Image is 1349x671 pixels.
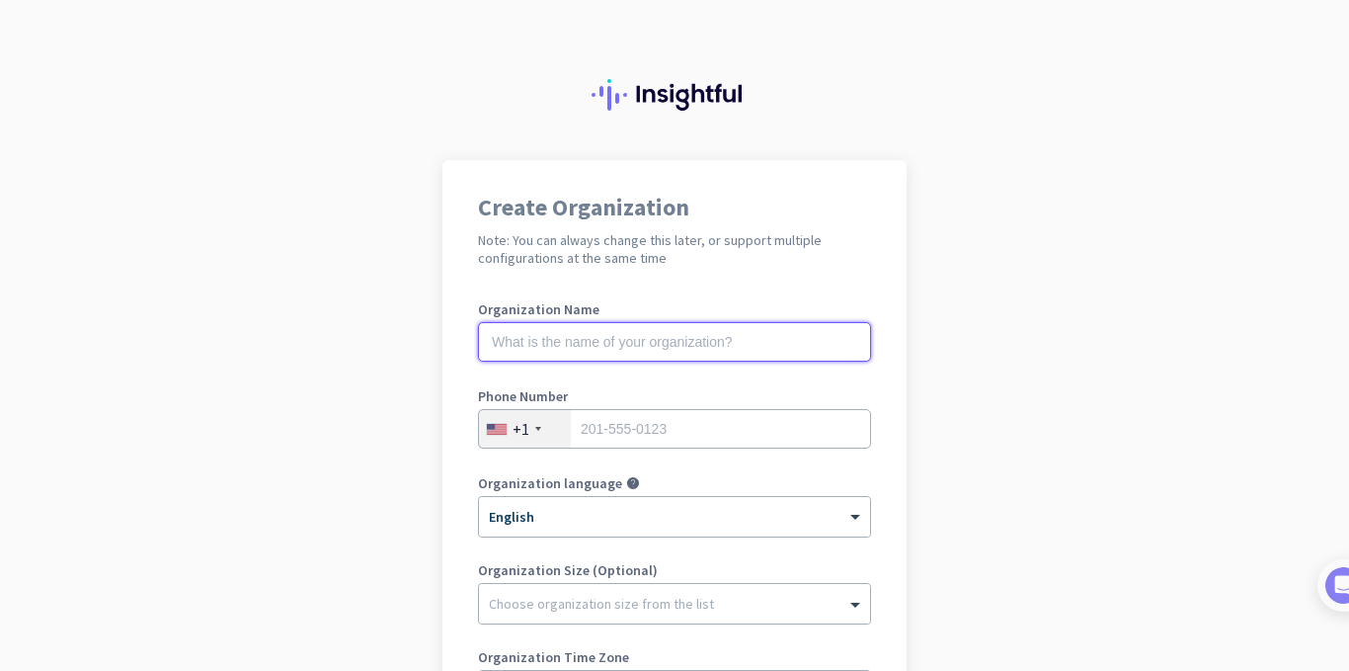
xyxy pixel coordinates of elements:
[478,563,871,577] label: Organization Size (Optional)
[478,389,871,403] label: Phone Number
[513,419,529,439] div: +1
[592,79,757,111] img: Insightful
[478,476,622,490] label: Organization language
[478,322,871,362] input: What is the name of your organization?
[478,231,871,267] h2: Note: You can always change this later, or support multiple configurations at the same time
[478,650,871,664] label: Organization Time Zone
[478,409,871,449] input: 201-555-0123
[478,196,871,219] h1: Create Organization
[478,302,871,316] label: Organization Name
[626,476,640,490] i: help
